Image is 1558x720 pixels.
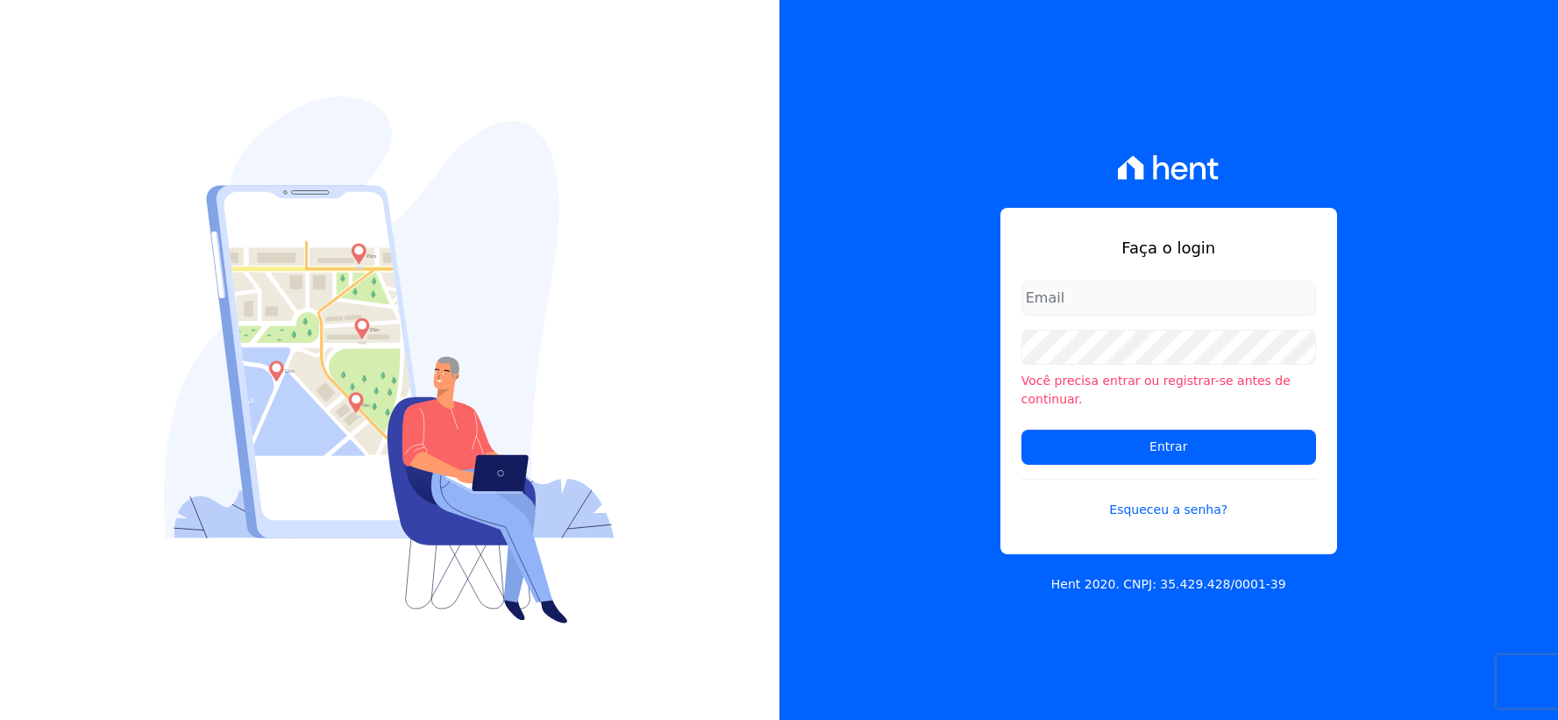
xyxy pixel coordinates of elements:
a: Esqueceu a senha? [1021,479,1316,519]
input: Email [1021,281,1316,316]
p: Hent 2020. CNPJ: 35.429.428/0001-39 [1051,575,1286,594]
input: Entrar [1021,430,1316,465]
li: Você precisa entrar ou registrar-se antes de continuar. [1021,372,1316,409]
h1: Faça o login [1021,236,1316,260]
img: Login [164,96,615,624]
